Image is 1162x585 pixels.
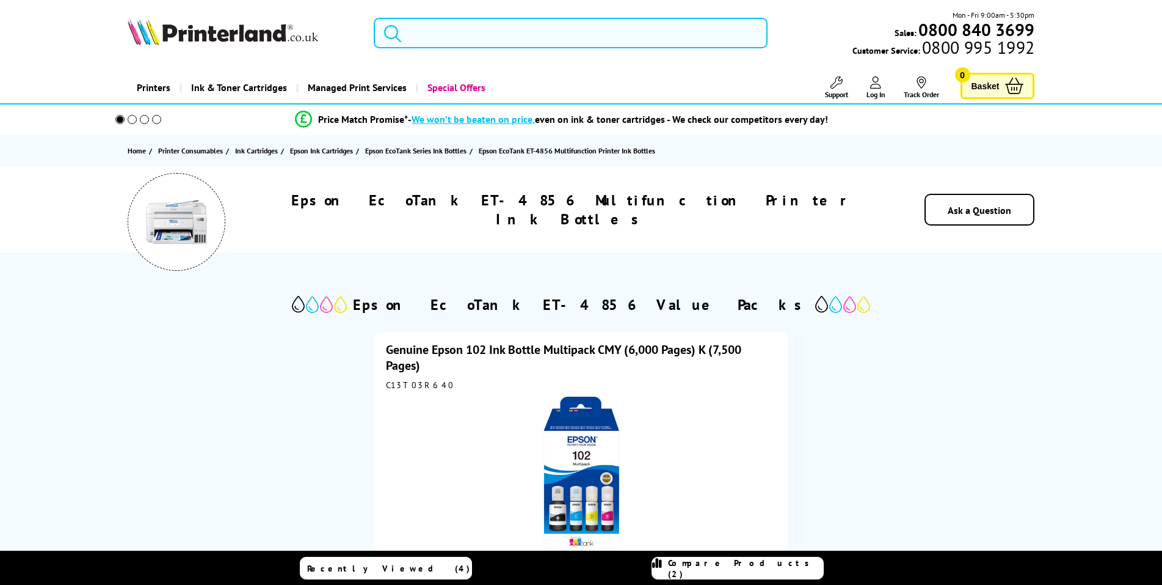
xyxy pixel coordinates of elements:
[960,73,1035,99] a: Basket 0
[128,18,318,45] img: Printerland Logo
[318,113,408,125] span: Price Match Promise*
[652,557,824,579] a: Compare Products (2)
[290,144,353,157] span: Epson Ink Cartridges
[825,90,848,99] span: Support
[235,144,278,157] span: Ink Cartridges
[386,342,741,373] a: Genuine Epson 102 Ink Bottle Multipack CMY (6,000 Pages) K (7,500 Pages)
[904,76,939,99] a: Track Order
[953,9,1034,21] span: Mon - Fri 9:00am - 5:30pm
[191,72,287,103] span: Ink & Toner Cartridges
[365,144,467,157] span: Epson EcoTank Series Ink Bottles
[365,144,470,157] a: Epson EcoTank Series Ink Bottles
[128,144,149,157] a: Home
[866,76,885,99] a: Log In
[300,557,472,579] a: Recently Viewed (4)
[920,42,1034,53] span: 0800 995 1992
[128,18,359,48] a: Printerland Logo
[408,113,828,125] div: - even on ink & toner cartridges - We check our competitors every day!
[955,67,970,83] span: 0
[479,146,655,155] span: Epson EcoTank ET-4856 Multifunction Printer Ink Bottles
[668,557,823,579] span: Compare Products (2)
[948,204,1011,216] a: Ask a Question
[290,144,356,157] a: Epson Ink Cartridges
[262,191,879,229] h1: Epson EcoTank ET-4856 Multifunction Printer Ink Bottles
[416,72,495,103] a: Special Offers
[412,113,535,125] span: We won’t be beaten on price,
[158,144,226,157] a: Printer Consumables
[918,18,1034,41] b: 0800 840 3699
[917,24,1034,35] a: 0800 840 3699
[852,42,1034,56] span: Customer Service:
[505,397,658,550] img: Epson 102 Ink Bottle Multipack CMY (6,000 Pages) K (7,500 Pages)
[146,191,207,252] img: Epson EcoTank ET-4856 Multifunction Printer Ink Bottles
[180,72,296,103] a: Ink & Toner Cartridges
[825,76,848,99] a: Support
[386,380,775,391] div: C13T03R640
[353,295,809,314] h2: Epson EcoTank ET-4856 Value Packs
[158,144,223,157] span: Printer Consumables
[235,144,281,157] a: Ink Cartridges
[971,78,1000,94] span: Basket
[99,109,1025,130] li: modal_Promise
[895,27,917,39] span: Sales:
[866,90,885,99] span: Log In
[128,72,180,103] a: Printers
[307,563,470,574] span: Recently Viewed (4)
[296,72,416,103] a: Managed Print Services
